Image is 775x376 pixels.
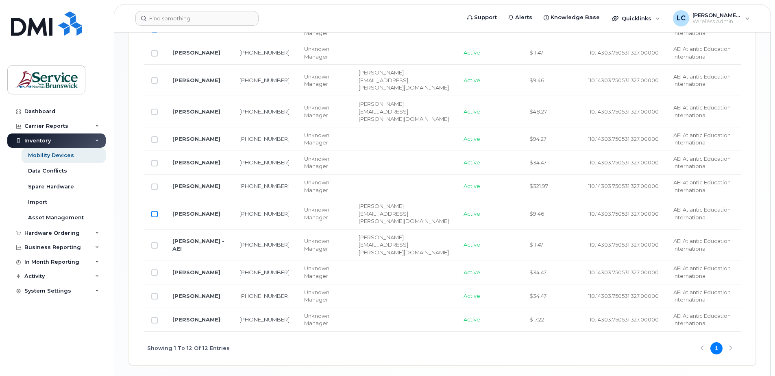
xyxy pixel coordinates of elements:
[673,206,731,221] span: AEI Atlantic Education International
[172,77,220,83] a: [PERSON_NAME]
[304,289,344,304] div: Unknown Manager
[464,293,480,299] span: Active
[529,210,544,217] span: $9.46
[529,316,544,323] span: $17.22
[606,10,666,26] div: Quicklinks
[304,237,344,252] div: Unknown Manager
[529,183,548,189] span: $321.97
[304,73,344,88] div: Unknown Manager
[239,293,290,299] a: [PHONE_NUMBER]
[359,101,449,122] span: [PERSON_NAME][EMAIL_ADDRESS][PERSON_NAME][DOMAIN_NAME]
[588,183,659,189] span: 110.14303.750531.327.00000
[529,136,546,142] span: $94.27
[677,13,686,23] span: LC
[529,49,543,56] span: $11.47
[172,316,220,323] a: [PERSON_NAME]
[135,11,259,26] input: Find something...
[464,108,480,115] span: Active
[588,269,659,275] span: 110.14303.750531.327.00000
[588,316,659,323] span: 110.14303.750531.327.00000
[673,22,731,36] span: AEI Atlantic Education International
[239,241,290,248] a: [PHONE_NUMBER]
[588,241,659,248] span: 110.14303.750531.327.00000
[304,104,344,119] div: Unknown Manager
[147,342,230,354] span: Showing 1 To 12 Of 12 Entries
[239,108,290,115] a: [PHONE_NUMBER]
[673,46,731,60] span: AEI Atlantic Education International
[588,210,659,217] span: 110.14303.750531.327.00000
[172,49,220,56] a: [PERSON_NAME]
[710,342,723,354] button: Page 1
[304,45,344,60] div: Unknown Manager
[172,210,220,217] a: [PERSON_NAME]
[464,183,480,189] span: Active
[474,13,497,22] span: Support
[304,265,344,280] div: Unknown Manager
[529,77,544,83] span: $9.46
[239,210,290,217] a: [PHONE_NUMBER]
[503,9,538,26] a: Alerts
[304,155,344,170] div: Unknown Manager
[239,316,290,323] a: [PHONE_NUMBER]
[464,77,480,83] span: Active
[673,265,731,279] span: AEI Atlantic Education International
[239,136,290,142] a: [PHONE_NUMBER]
[304,179,344,194] div: Unknown Manager
[464,210,480,217] span: Active
[692,12,741,18] span: [PERSON_NAME] (EECD/EDPE)
[239,183,290,189] a: [PHONE_NUMBER]
[359,69,449,91] span: [PERSON_NAME][EMAIL_ADDRESS][PERSON_NAME][DOMAIN_NAME]
[172,183,220,189] a: [PERSON_NAME]
[588,77,659,83] span: 110.14303.750531.327.00000
[529,293,546,299] span: $34.47
[172,293,220,299] a: [PERSON_NAME]
[464,316,480,323] span: Active
[529,108,547,115] span: $48.27
[464,136,480,142] span: Active
[673,155,731,170] span: AEI Atlantic Education International
[622,15,651,22] span: Quicklinks
[239,159,290,166] a: [PHONE_NUMBER]
[588,136,659,142] span: 110.14303.750531.327.00000
[464,49,480,56] span: Active
[529,159,546,166] span: $34.47
[673,104,731,118] span: AEI Atlantic Education International
[172,159,220,166] a: [PERSON_NAME]
[673,238,731,252] span: AEI Atlantic Education International
[667,10,755,26] div: Lenentine, Carrie (EECD/EDPE)
[529,269,546,275] span: $34.47
[172,108,220,115] a: [PERSON_NAME]
[588,159,659,166] span: 110.14303.750531.327.00000
[239,77,290,83] a: [PHONE_NUMBER]
[673,73,731,87] span: AEI Atlantic Education International
[359,203,449,224] span: [PERSON_NAME][EMAIL_ADDRESS][PERSON_NAME][DOMAIN_NAME]
[172,238,224,252] a: [PERSON_NAME] - AEI
[464,159,480,166] span: Active
[673,289,731,303] span: AEI Atlantic Education International
[692,18,741,25] span: Wireless Admin
[673,179,731,193] span: AEI Atlantic Education International
[588,49,659,56] span: 110.14303.750531.327.00000
[172,269,220,275] a: [PERSON_NAME]
[239,269,290,275] a: [PHONE_NUMBER]
[464,241,480,248] span: Active
[673,132,731,146] span: AEI Atlantic Education International
[172,136,220,142] a: [PERSON_NAME]
[462,9,503,26] a: Support
[464,269,480,275] span: Active
[304,312,344,327] div: Unknown Manager
[359,234,449,256] span: [PERSON_NAME][EMAIL_ADDRESS][PERSON_NAME][DOMAIN_NAME]
[538,9,605,26] a: Knowledge Base
[304,206,344,221] div: Unknown Manager
[515,13,532,22] span: Alerts
[304,131,344,146] div: Unknown Manager
[239,49,290,56] a: [PHONE_NUMBER]
[588,293,659,299] span: 110.14303.750531.327.00000
[588,108,659,115] span: 110.14303.750531.327.00000
[529,241,543,248] span: $11.47
[551,13,600,22] span: Knowledge Base
[673,313,731,327] span: AEI Atlantic Education International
